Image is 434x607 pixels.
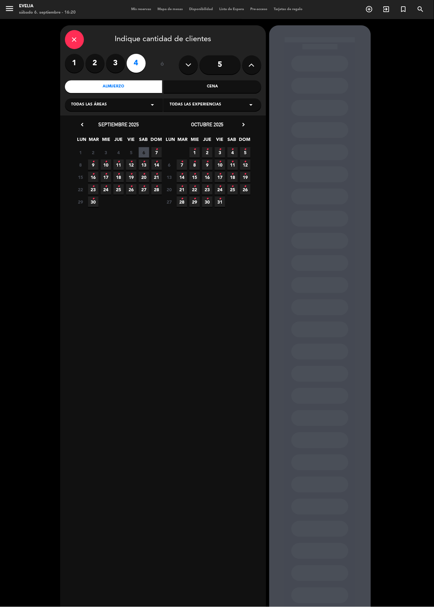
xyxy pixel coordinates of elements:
[126,147,137,158] span: 5
[113,136,124,146] span: JUE
[227,184,238,195] span: 25
[240,121,247,128] i: chevron_right
[126,172,137,182] span: 19
[156,144,158,155] i: •
[206,169,208,179] i: •
[219,181,221,192] i: •
[101,160,111,170] span: 10
[118,157,120,167] i: •
[194,157,196,167] i: •
[113,172,124,182] span: 18
[139,184,149,195] span: 27
[139,172,149,182] span: 20
[106,54,125,73] label: 3
[247,101,255,109] i: arrow_drop_down
[118,181,120,192] i: •
[156,181,158,192] i: •
[206,157,208,167] i: •
[65,80,163,93] div: Almuerzo
[227,136,237,146] span: SAB
[75,147,86,158] span: 1
[126,160,137,170] span: 12
[244,169,246,179] i: •
[128,8,155,11] span: Mis reservas
[65,54,84,73] label: 1
[215,197,225,207] span: 31
[202,197,213,207] span: 30
[194,181,196,192] i: •
[143,157,145,167] i: •
[101,184,111,195] span: 24
[101,136,112,146] span: MIE
[181,194,183,204] i: •
[71,36,78,43] i: close
[89,136,99,146] span: MAR
[202,172,213,182] span: 16
[194,194,196,204] i: •
[151,184,162,195] span: 28
[164,184,175,195] span: 20
[71,102,107,108] span: Todas las áreas
[186,8,216,11] span: Disponibilidad
[215,147,225,158] span: 3
[92,194,94,204] i: •
[152,54,173,76] div: ó
[239,136,250,146] span: DOM
[177,184,187,195] span: 21
[240,160,251,170] span: 12
[232,144,234,155] i: •
[101,147,111,158] span: 3
[206,144,208,155] i: •
[105,157,107,167] i: •
[177,136,188,146] span: MAR
[130,181,132,192] i: •
[165,136,176,146] span: LUN
[240,172,251,182] span: 19
[75,184,86,195] span: 22
[181,169,183,179] i: •
[194,169,196,179] i: •
[181,181,183,192] i: •
[75,197,86,207] span: 29
[383,5,390,13] i: exit_to_app
[139,147,149,158] span: 6
[216,8,247,11] span: Lista de Espera
[75,160,86,170] span: 8
[177,172,187,182] span: 14
[113,184,124,195] span: 25
[177,197,187,207] span: 28
[126,136,136,146] span: VIE
[214,136,225,146] span: VIE
[130,157,132,167] i: •
[227,147,238,158] span: 4
[219,169,221,179] i: •
[151,160,162,170] span: 14
[177,160,187,170] span: 7
[189,197,200,207] span: 29
[189,184,200,195] span: 22
[194,144,196,155] i: •
[232,181,234,192] i: •
[5,4,14,13] i: menu
[191,121,224,128] span: octubre 2025
[149,101,156,109] i: arrow_drop_down
[86,54,105,73] label: 2
[113,147,124,158] span: 4
[227,172,238,182] span: 18
[88,160,99,170] span: 9
[219,194,221,204] i: •
[143,169,145,179] i: •
[92,169,94,179] i: •
[19,3,76,9] div: Evelia
[99,121,139,128] span: septiembre 2025
[101,172,111,182] span: 17
[190,136,200,146] span: MIE
[65,30,261,49] div: Indique cantidad de clientes
[118,169,120,179] i: •
[105,181,107,192] i: •
[240,184,251,195] span: 26
[170,102,221,108] span: Todas las experiencias
[75,172,86,182] span: 15
[150,136,161,146] span: DOM
[143,181,145,192] i: •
